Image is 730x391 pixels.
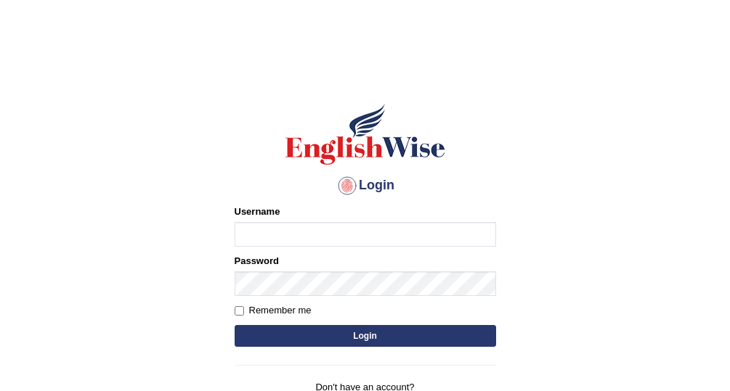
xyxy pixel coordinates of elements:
[283,102,448,167] img: Logo of English Wise sign in for intelligent practice with AI
[235,325,496,347] button: Login
[235,306,244,316] input: Remember me
[235,174,496,197] h4: Login
[235,205,280,218] label: Username
[235,303,312,318] label: Remember me
[235,254,279,268] label: Password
